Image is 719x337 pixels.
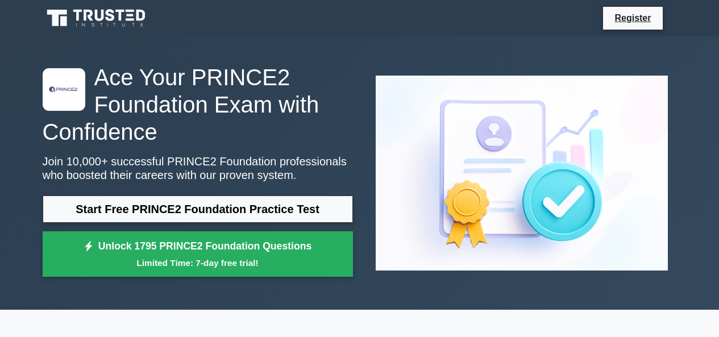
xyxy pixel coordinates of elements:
h1: Ace Your PRINCE2 Foundation Exam with Confidence [43,64,353,145]
a: Start Free PRINCE2 Foundation Practice Test [43,195,353,223]
small: Limited Time: 7-day free trial! [57,256,339,269]
img: PRINCE2 Foundation Preview [367,66,677,280]
p: Join 10,000+ successful PRINCE2 Foundation professionals who boosted their careers with our prove... [43,155,353,182]
a: Register [608,11,658,25]
a: Unlock 1795 PRINCE2 Foundation QuestionsLimited Time: 7-day free trial! [43,231,353,277]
